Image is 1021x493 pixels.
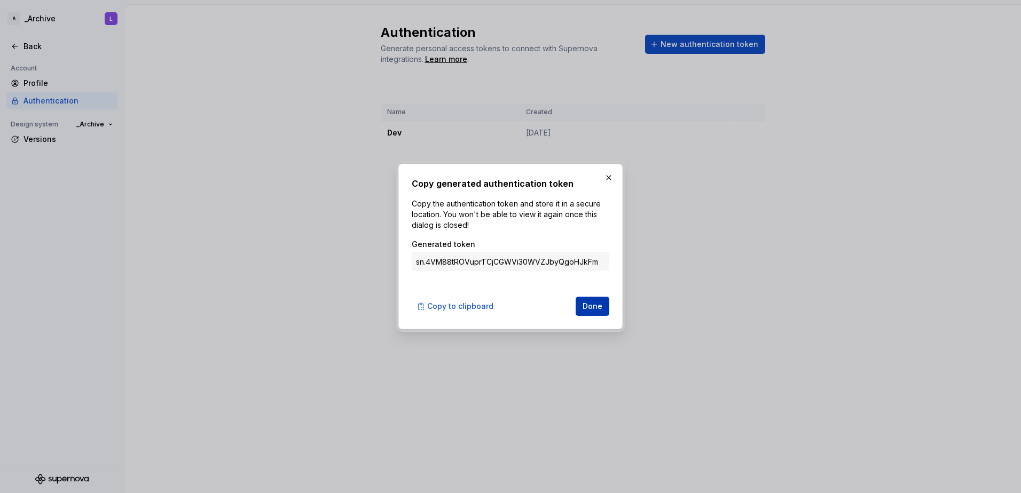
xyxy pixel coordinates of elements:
[412,198,609,230] p: Copy the authentication token and store it in a secure location. You won't be able to view it aga...
[583,301,602,312] span: Done
[412,177,609,190] h2: Copy generated authentication token
[576,297,609,316] button: Done
[427,301,493,312] span: Copy to clipboard
[412,239,475,250] label: Generated token
[412,297,500,316] button: Copy to clipboard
